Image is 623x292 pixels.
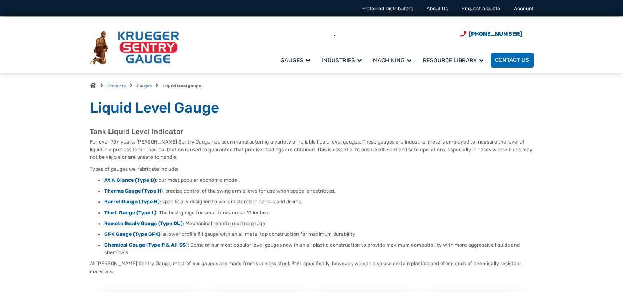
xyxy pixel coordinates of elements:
[104,210,534,217] li: : The best gauge for small tanks under 12 inches.
[104,177,156,183] a: At A Glance (Type D)
[104,231,161,237] a: GFK Gauge (Type GFK)
[462,6,500,12] a: Request a Quote
[469,31,522,38] span: [PHONE_NUMBER]
[104,198,534,206] li: : specifically designed to work in standard barrels and drums.
[90,165,534,173] p: Types of gauges we fabricate include:
[104,188,163,194] a: Therma Gauge (Type H)
[90,31,179,64] img: Krueger Sentry Gauge
[104,242,188,248] a: Chemical Gauge (Type P & All SS)
[107,83,126,89] a: Products
[90,260,534,275] p: At [PERSON_NAME] Sentry Gauge, most of our gauges are made from stainless steel, 316L specificall...
[90,127,534,137] h2: Tank Liquid Level Indicator
[419,52,491,68] a: Resource Library
[104,188,534,195] li: : precise control of the swing arm allows for use when space is restricted.
[104,220,534,228] li: : Mechanical remote reading gauge.
[104,210,156,216] a: The L Gauge (Type L)
[90,138,534,161] p: For over 75+ years, [PERSON_NAME] Sentry Gauge has been manufacturing a variety of reliable liqui...
[104,177,534,184] li: : our most popular economic model.
[361,6,413,12] a: Preferred Distributors
[322,57,362,64] span: Industries
[137,83,152,89] a: Gauges
[460,30,522,38] a: Phone Number (920) 434-8860
[491,53,534,68] a: Contact Us
[104,231,534,238] li: : a lower profile fill gauge with an all metal top construction for maximum durability
[427,6,448,12] a: About Us
[276,52,317,68] a: Gauges
[317,52,369,68] a: Industries
[163,83,201,89] strong: Liquid level gauge
[104,221,183,226] a: Remote Ready Gauge (Type DU)
[495,57,529,64] span: Contact Us
[514,6,534,12] a: Account
[90,99,534,117] h1: Liquid Level Gauge
[280,57,310,64] span: Gauges
[104,242,534,256] li: : Some of our most popular level gauges now in an all plastic construction to provide maximum com...
[369,52,419,68] a: Machining
[104,188,161,194] strong: Therma Gauge (Type H
[423,57,483,64] span: Resource Library
[373,57,411,64] span: Machining
[104,199,160,205] a: Barrel Gauge (Type B)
